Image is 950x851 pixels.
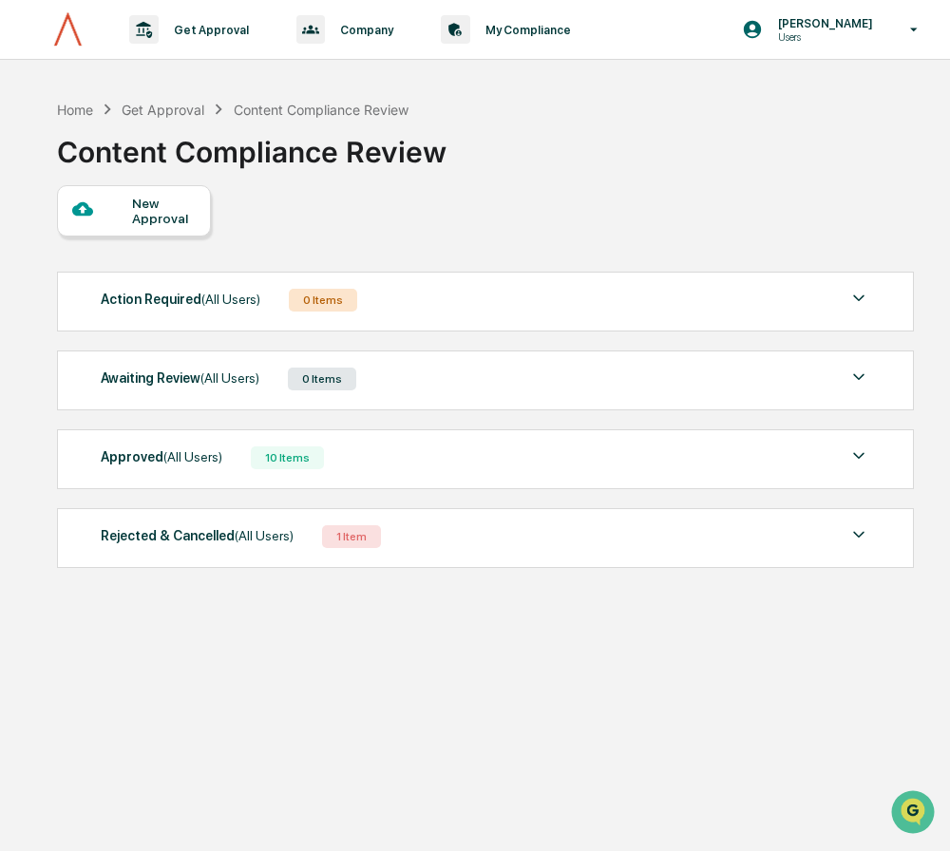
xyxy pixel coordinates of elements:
[38,239,123,258] span: Preclearance
[65,145,312,164] div: Start new chat
[49,86,313,106] input: Clear
[11,268,127,302] a: 🔎Data Lookup
[847,366,870,388] img: caret
[19,145,53,180] img: 1746055101610-c473b297-6a78-478c-a979-82029cc54cd1
[200,370,259,386] span: (All Users)
[38,275,120,294] span: Data Lookup
[57,120,446,169] div: Content Compliance Review
[157,239,236,258] span: Attestations
[323,151,346,174] button: Start new chat
[101,444,222,469] div: Approved
[251,446,324,469] div: 10 Items
[65,164,240,180] div: We're available if you need us!
[132,196,196,226] div: New Approval
[11,232,130,266] a: 🖐️Preclearance
[163,449,222,464] span: (All Users)
[159,23,258,37] p: Get Approval
[134,321,230,336] a: Powered byPylon
[889,788,940,840] iframe: Open customer support
[470,23,580,37] p: My Compliance
[325,23,403,37] p: Company
[847,287,870,310] img: caret
[201,292,260,307] span: (All Users)
[57,102,93,118] div: Home
[19,277,34,293] div: 🔎
[130,232,243,266] a: 🗄️Attestations
[847,444,870,467] img: caret
[763,30,883,44] p: Users
[234,102,408,118] div: Content Compliance Review
[138,241,153,256] div: 🗄️
[19,40,346,70] p: How can we help?
[288,368,356,390] div: 0 Items
[101,523,294,548] div: Rejected & Cancelled
[101,366,259,390] div: Awaiting Review
[322,525,381,548] div: 1 Item
[19,241,34,256] div: 🖐️
[101,287,260,312] div: Action Required
[189,322,230,336] span: Pylon
[122,102,204,118] div: Get Approval
[289,289,357,312] div: 0 Items
[46,10,91,48] img: logo
[847,523,870,546] img: caret
[235,528,294,543] span: (All Users)
[763,16,883,30] p: [PERSON_NAME]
